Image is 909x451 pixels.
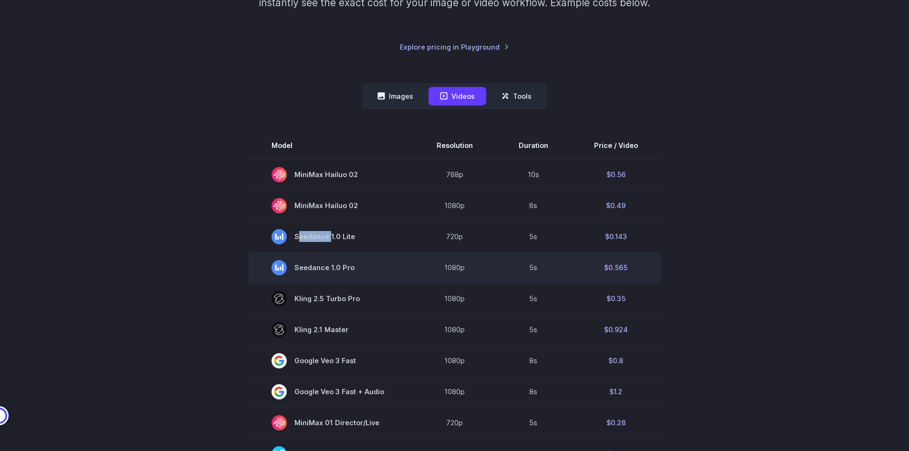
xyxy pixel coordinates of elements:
[414,252,496,283] td: 1080p
[571,283,661,314] td: $0.35
[571,221,661,252] td: $0.143
[249,132,414,159] th: Model
[496,376,571,407] td: 8s
[571,345,661,376] td: $0.8
[414,190,496,221] td: 1080p
[496,132,571,159] th: Duration
[571,252,661,283] td: $0.565
[414,159,496,190] td: 768p
[272,291,391,306] span: Kling 2.5 Turbo Pro
[571,407,661,438] td: $0.28
[272,415,391,430] span: MiniMax 01 Director/Live
[496,345,571,376] td: 8s
[414,407,496,438] td: 720p
[428,87,486,105] button: Videos
[571,376,661,407] td: $1.2
[414,283,496,314] td: 1080p
[272,322,391,337] span: Kling 2.1 Master
[490,87,543,105] button: Tools
[272,198,391,213] span: MiniMax Hailuo 02
[571,132,661,159] th: Price / Video
[571,159,661,190] td: $0.56
[414,132,496,159] th: Resolution
[571,190,661,221] td: $0.49
[571,314,661,345] td: $0.924
[272,353,391,368] span: Google Veo 3 Fast
[400,42,509,52] a: Explore pricing in Playground
[272,384,391,399] span: Google Veo 3 Fast + Audio
[496,221,571,252] td: 5s
[496,407,571,438] td: 5s
[272,229,391,244] span: Seedance 1.0 Lite
[496,190,571,221] td: 6s
[272,260,391,275] span: Seedance 1.0 Pro
[496,314,571,345] td: 5s
[414,221,496,252] td: 720p
[414,376,496,407] td: 1080p
[496,252,571,283] td: 5s
[414,345,496,376] td: 1080p
[414,314,496,345] td: 1080p
[496,283,571,314] td: 5s
[366,87,425,105] button: Images
[496,159,571,190] td: 10s
[272,167,391,182] span: MiniMax Hailuo 02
